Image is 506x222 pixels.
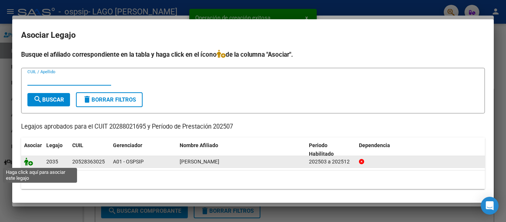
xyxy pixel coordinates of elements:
[180,159,219,165] span: SANCHEZ SANCHEZ BAUTISTA LEON
[43,137,69,162] datatable-header-cell: Legajo
[33,96,64,103] span: Buscar
[113,159,144,165] span: A01 - OSPSIP
[27,93,70,106] button: Buscar
[309,158,353,166] div: 202503 a 202512
[21,28,485,42] h2: Asociar Legajo
[21,50,485,59] h4: Busque el afiliado correspondiente en la tabla y haga click en el ícono de la columna "Asociar".
[306,137,356,162] datatable-header-cell: Periodo Habilitado
[33,95,42,104] mat-icon: search
[83,96,136,103] span: Borrar Filtros
[21,122,485,132] p: Legajos aprobados para el CUIT 20288021695 y Período de Prestación 202507
[76,92,143,107] button: Borrar Filtros
[46,142,63,148] span: Legajo
[21,170,485,189] div: 1 registros
[72,142,83,148] span: CUIL
[359,142,390,148] span: Dependencia
[69,137,110,162] datatable-header-cell: CUIL
[24,142,42,148] span: Asociar
[113,142,142,148] span: Gerenciador
[356,137,485,162] datatable-header-cell: Dependencia
[309,142,334,157] span: Periodo Habilitado
[180,142,218,148] span: Nombre Afiliado
[46,159,58,165] span: 2035
[72,158,105,166] div: 20528363025
[110,137,177,162] datatable-header-cell: Gerenciador
[21,137,43,162] datatable-header-cell: Asociar
[177,137,306,162] datatable-header-cell: Nombre Afiliado
[83,95,91,104] mat-icon: delete
[481,197,499,215] div: Open Intercom Messenger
